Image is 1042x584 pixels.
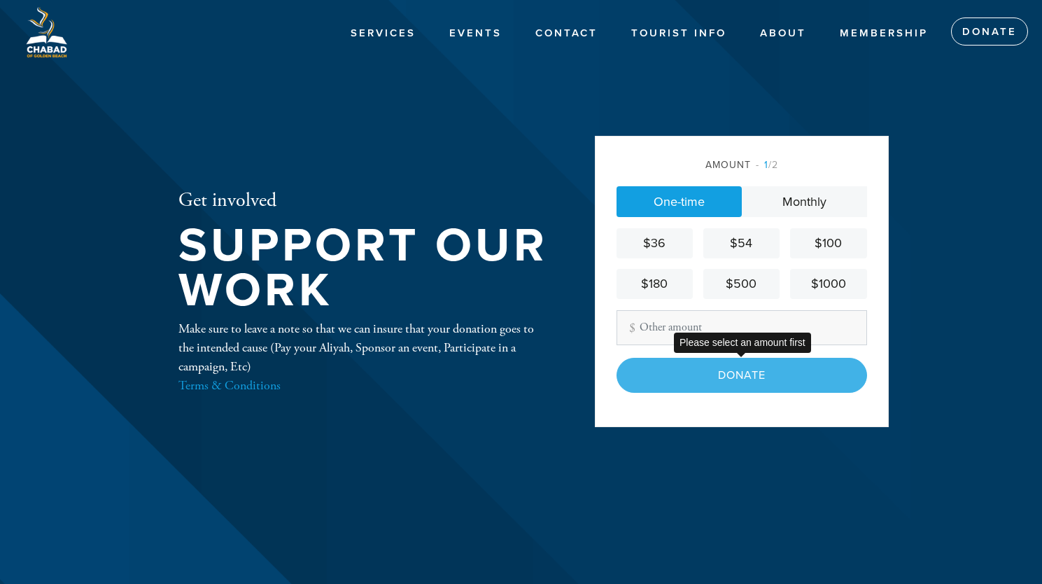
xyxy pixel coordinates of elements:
[617,269,693,299] a: $180
[525,20,608,47] a: Contact
[622,274,687,293] div: $180
[21,7,71,57] img: Logo%20GB1.png
[439,20,512,47] a: Events
[178,377,281,394] a: Terms & Conditions
[796,234,861,253] div: $100
[709,274,774,293] div: $500
[951,18,1028,46] a: Donate
[178,223,549,314] h1: Support our work
[703,228,780,258] a: $54
[829,20,938,47] a: Membership
[756,159,778,171] span: /2
[796,274,861,293] div: $1000
[340,20,426,47] a: Services
[617,186,742,217] a: One-time
[178,189,549,213] h2: Get involved
[622,234,687,253] div: $36
[742,186,867,217] a: Monthly
[617,158,867,172] div: Amount
[709,234,774,253] div: $54
[178,319,549,395] div: Make sure to leave a note so that we can insure that your donation goes to the intended cause (Pa...
[621,20,737,47] a: Tourist Info
[617,310,867,345] input: Other amount
[790,269,866,299] a: $1000
[790,228,866,258] a: $100
[703,269,780,299] a: $500
[749,20,817,47] a: About
[764,159,768,171] span: 1
[617,228,693,258] a: $36
[674,333,811,353] div: Please select an amount first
